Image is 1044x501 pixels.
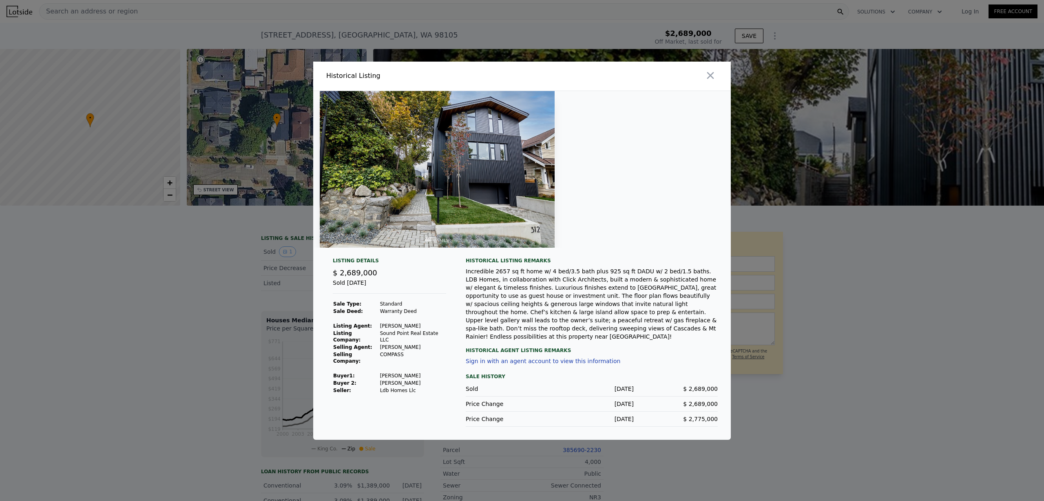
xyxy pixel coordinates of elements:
[333,257,446,267] div: Listing Details
[333,323,372,329] strong: Listing Agent:
[683,386,718,392] span: $ 2,689,000
[320,91,555,248] img: Property Img
[466,372,718,381] div: Sale History
[326,71,519,81] div: Historical Listing
[333,373,355,379] strong: Buyer 1 :
[550,385,634,393] div: [DATE]
[380,300,446,308] td: Standard
[333,352,361,364] strong: Selling Company:
[380,351,446,365] td: COMPASS
[333,308,363,314] strong: Sale Deed:
[333,330,361,343] strong: Listing Company:
[466,257,718,264] div: Historical Listing remarks
[380,322,446,330] td: [PERSON_NAME]
[380,387,446,394] td: Ldb Homes Llc
[333,344,372,350] strong: Selling Agent:
[380,344,446,351] td: [PERSON_NAME]
[333,388,351,393] strong: Seller :
[380,308,446,315] td: Warranty Deed
[466,341,718,354] div: Historical Agent Listing Remarks
[550,400,634,408] div: [DATE]
[466,385,550,393] div: Sold
[466,358,620,364] button: Sign in with an agent account to view this information
[380,330,446,344] td: Sound Point Real Estate LLC
[550,415,634,423] div: [DATE]
[683,416,718,422] span: $ 2,775,000
[466,400,550,408] div: Price Change
[466,267,718,341] div: Incredible 2657 sq ft home w/ 4 bed/3.5 bath plus 925 sq ft DADU w/ 2 bed/1.5 baths. LDB Homes, i...
[466,415,550,423] div: Price Change
[333,380,356,386] strong: Buyer 2:
[683,401,718,407] span: $ 2,689,000
[380,372,446,379] td: [PERSON_NAME]
[333,268,377,277] span: $ 2,689,000
[333,301,361,307] strong: Sale Type:
[333,279,446,294] div: Sold [DATE]
[380,379,446,387] td: [PERSON_NAME]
